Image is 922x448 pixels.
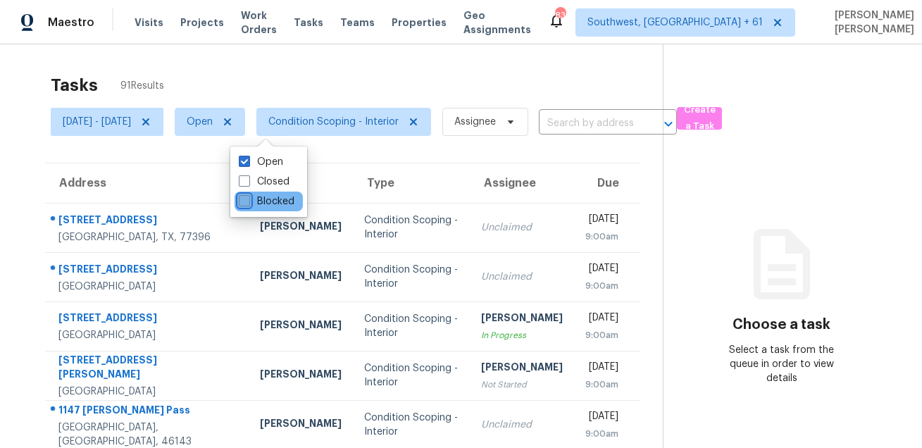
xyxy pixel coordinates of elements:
div: [DATE] [585,311,618,328]
label: Open [239,155,283,169]
div: [STREET_ADDRESS] [58,213,237,230]
input: Search by address [539,113,637,135]
div: Unclaimed [481,418,563,432]
div: [STREET_ADDRESS] [58,311,237,328]
th: Type [353,163,470,203]
span: Assignee [454,115,496,129]
div: [PERSON_NAME] [481,311,563,328]
div: [DATE] [585,409,618,427]
div: 9:00am [585,279,618,293]
span: [PERSON_NAME] [PERSON_NAME] [829,8,914,37]
div: Unclaimed [481,220,563,235]
button: Open [659,114,678,134]
span: 91 Results [120,79,164,93]
div: [STREET_ADDRESS] [58,262,237,280]
div: 9:00am [585,378,618,392]
span: Maestro [48,15,94,30]
label: Closed [239,175,289,189]
span: Create a Task [684,102,715,135]
div: 9:00am [585,328,618,342]
div: 832 [555,8,565,23]
div: Unclaimed [481,270,563,284]
span: Work Orders [241,8,277,37]
th: Address [45,163,249,203]
div: 9:00am [585,427,618,441]
div: Select a task from the queue in order to view details [723,343,840,385]
div: Condition Scoping - Interior [364,213,459,242]
div: Condition Scoping - Interior [364,361,459,390]
div: Not Started [481,378,563,392]
div: Condition Scoping - Interior [364,263,459,291]
span: Condition Scoping - Interior [268,115,399,129]
div: [DATE] [585,360,618,378]
div: [DATE] [585,212,618,230]
span: Open [187,115,213,129]
th: Due [574,163,640,203]
div: Condition Scoping - Interior [364,312,459,340]
div: [PERSON_NAME] [481,360,563,378]
div: [DATE] [585,261,618,279]
div: [GEOGRAPHIC_DATA] [58,280,237,294]
span: Geo Assignments [463,8,531,37]
div: [GEOGRAPHIC_DATA] [58,328,237,342]
div: [PERSON_NAME] [260,367,342,385]
span: Teams [340,15,375,30]
span: Tasks [294,18,323,27]
div: [PERSON_NAME] [260,268,342,286]
div: [GEOGRAPHIC_DATA], TX, 77396 [58,230,237,244]
span: Visits [135,15,163,30]
div: [PERSON_NAME] [260,219,342,237]
div: [PERSON_NAME] [260,416,342,434]
div: 9:00am [585,230,618,244]
div: [GEOGRAPHIC_DATA] [58,385,237,399]
span: Projects [180,15,224,30]
div: [PERSON_NAME] [260,318,342,335]
th: Assignee [470,163,574,203]
span: [DATE] - [DATE] [63,115,131,129]
div: [STREET_ADDRESS][PERSON_NAME] [58,353,237,385]
h2: Tasks [51,78,98,92]
span: Properties [392,15,447,30]
div: 1147 [PERSON_NAME] Pass [58,403,237,421]
h3: Choose a task [733,318,830,332]
button: Create a Task [677,107,722,130]
span: Southwest, [GEOGRAPHIC_DATA] + 61 [587,15,763,30]
label: Blocked [239,194,294,209]
div: Condition Scoping - Interior [364,411,459,439]
div: In Progress [481,328,563,342]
